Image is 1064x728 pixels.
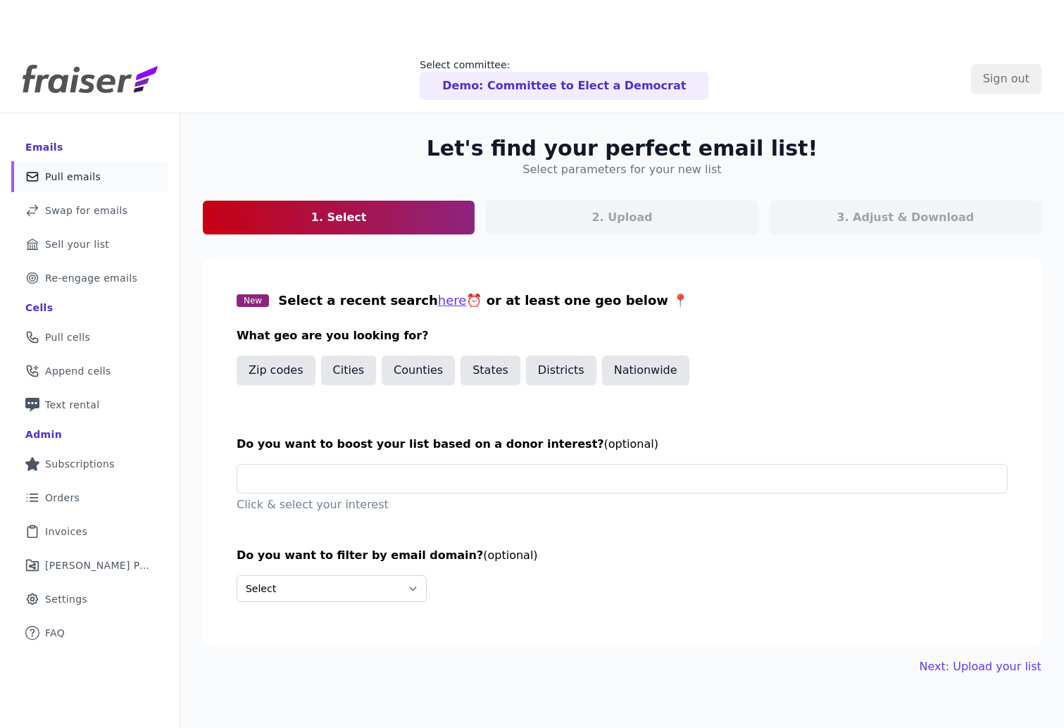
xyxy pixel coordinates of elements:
span: (optional) [483,548,537,562]
p: 1. Select [311,209,367,226]
button: Nationwide [602,356,689,385]
h2: Let's find your perfect email list! [427,136,818,161]
h3: What geo are you looking for? [237,327,1008,344]
a: Settings [11,584,168,615]
div: Admin [25,427,62,441]
a: FAQ [11,617,168,648]
span: Text rental [45,398,100,412]
a: Orders [11,482,168,513]
span: Orders [45,491,80,505]
button: Counties [382,356,455,385]
button: Zip codes [237,356,315,385]
span: (optional) [604,437,658,451]
span: FAQ [45,626,65,640]
img: Fraiser Logo [23,65,158,93]
p: 2. Upload [592,209,653,226]
button: Next: Upload your list [920,658,1041,675]
a: [PERSON_NAME] Performance [11,550,168,581]
a: Invoices [11,516,168,547]
a: Re-engage emails [11,263,168,294]
a: Pull cells [11,322,168,353]
a: Subscriptions [11,448,168,479]
p: Demo: Committee to Elect a Democrat [442,77,686,94]
a: Sell your list [11,229,168,260]
p: 3. Adjust & Download [837,209,974,226]
div: Cells [25,301,53,315]
button: Districts [526,356,596,385]
input: Sign out [971,64,1041,94]
p: Click & select your interest [237,496,1008,513]
a: 1. Select [203,201,475,234]
span: New [237,294,269,307]
a: Text rental [11,389,168,420]
span: Append cells [45,364,111,378]
div: Emails [25,140,63,154]
span: Do you want to boost your list based on a donor interest? [237,437,604,451]
a: Append cells [11,356,168,387]
button: Cities [321,356,377,385]
span: Do you want to filter by email domain? [237,548,483,562]
p: Select committee: [420,58,708,72]
span: Swap for emails [45,203,127,218]
span: Pull emails [45,170,101,184]
span: Pull cells [45,330,90,344]
button: here [438,291,467,310]
span: [PERSON_NAME] Performance [45,558,151,572]
span: Invoices [45,525,87,539]
a: Pull emails [11,161,168,192]
span: Re-engage emails [45,271,137,285]
h4: Select parameters for your new list [522,161,721,178]
span: Subscriptions [45,457,115,471]
span: Select a recent search ⏰ or at least one geo below 📍 [278,293,688,308]
span: Settings [45,592,87,606]
button: States [461,356,520,385]
span: Sell your list [45,237,109,251]
a: Swap for emails [11,195,168,226]
a: Select committee: Demo: Committee to Elect a Democrat [420,58,708,100]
